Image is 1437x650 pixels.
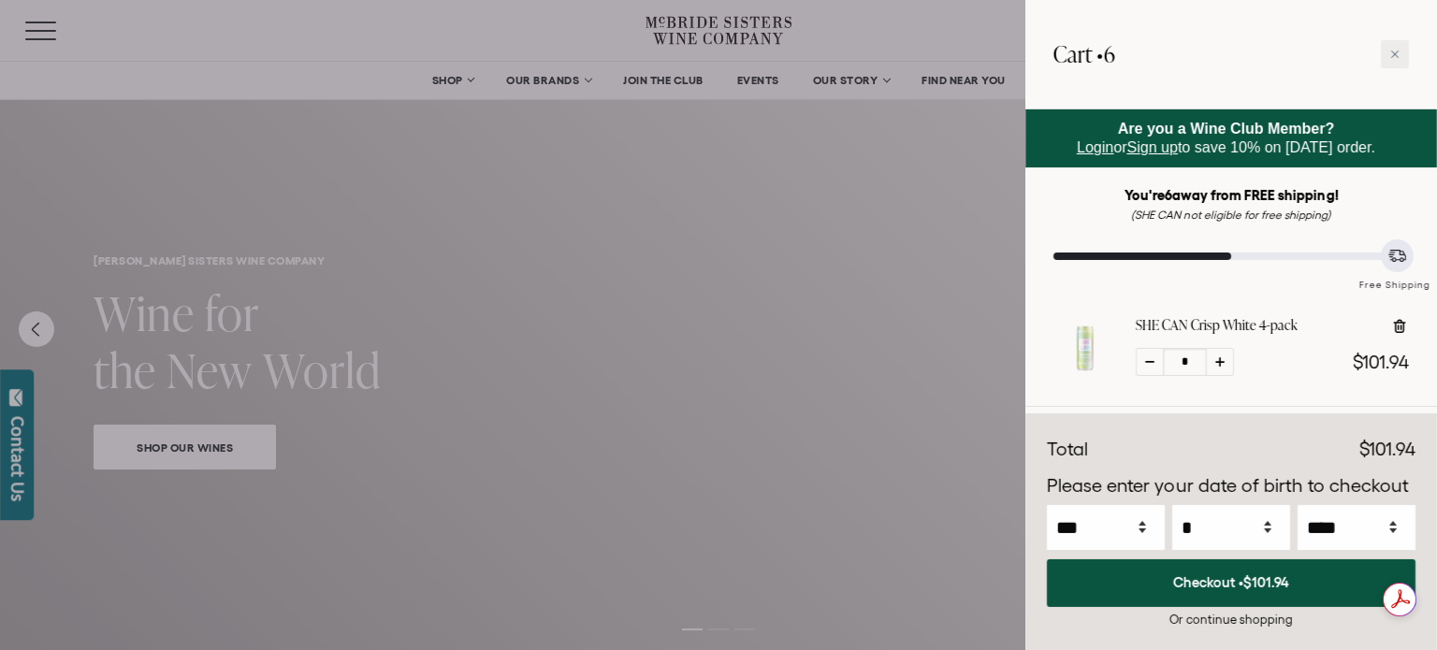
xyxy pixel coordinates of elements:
[1077,139,1113,155] a: Login
[1047,559,1415,607] button: Checkout •$101.94
[1053,28,1115,80] h2: Cart •
[1131,209,1331,221] em: (SHE CAN not eligible for free shipping)
[1125,187,1339,203] strong: You're away from FREE shipping!
[1047,472,1415,500] p: Please enter your date of birth to checkout
[1047,611,1415,628] div: Or continue shopping
[1353,260,1437,293] div: Free Shipping
[1077,121,1375,155] span: or to save 10% on [DATE] order.
[1118,121,1335,137] strong: Are you a Wine Club Member?
[1047,436,1088,464] div: Total
[1053,363,1117,383] a: SHE CAN Crisp White 4-pack
[1127,139,1178,155] a: Sign up
[1359,439,1415,459] span: $101.94
[1136,316,1298,335] a: SHE CAN Crisp White 4-pack
[1243,574,1289,590] span: $101.94
[1165,187,1172,203] span: 6
[1104,38,1115,69] span: 6
[1353,352,1409,372] span: $101.94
